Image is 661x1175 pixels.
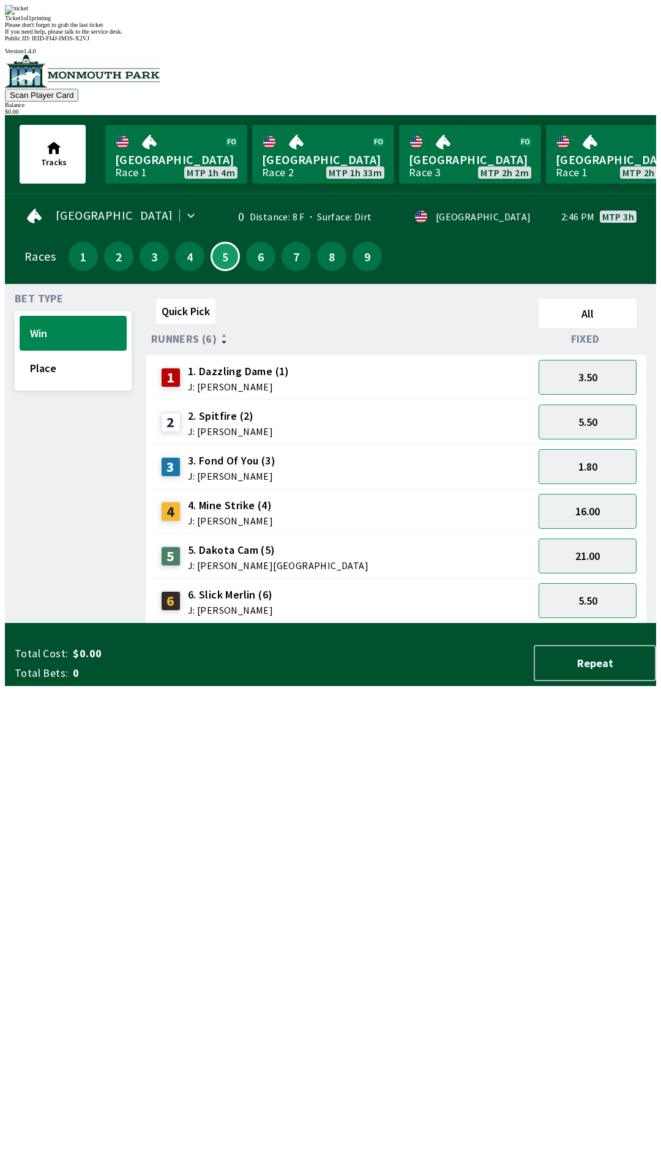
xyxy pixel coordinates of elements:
div: 1 [161,368,181,387]
span: 0 [73,666,266,681]
div: Ticket 1 of 1 printing [5,15,656,21]
div: 3 [161,457,181,477]
span: J: [PERSON_NAME] [188,605,273,615]
span: 5.50 [578,415,597,429]
span: Surface: Dirt [305,211,372,223]
span: 6. Slick Merlin (6) [188,587,273,603]
span: 1 [72,252,95,261]
a: [GEOGRAPHIC_DATA]Race 2MTP 1h 33m [252,125,394,184]
span: Tracks [41,157,67,168]
span: 9 [356,252,379,261]
div: Balance [5,102,656,108]
span: 2:46 PM [561,212,595,222]
div: Public ID: [5,35,656,42]
span: [GEOGRAPHIC_DATA] [115,152,237,168]
span: Quick Pick [162,304,210,318]
div: 4 [161,502,181,521]
span: Fixed [571,334,600,344]
div: Race 1 [115,168,147,177]
button: 3.50 [539,360,637,395]
button: 8 [317,242,346,271]
span: Bet Type [15,294,63,304]
span: $0.00 [73,646,266,661]
span: 16.00 [575,504,600,518]
div: 5 [161,546,181,566]
span: All [544,307,631,321]
span: Win [30,326,116,340]
span: J: [PERSON_NAME] [188,471,275,481]
span: Repeat [545,656,645,670]
span: 5. Dakota Cam (5) [188,542,368,558]
div: Version 1.4.0 [5,48,656,54]
div: 6 [161,591,181,611]
span: J: [PERSON_NAME][GEOGRAPHIC_DATA] [188,561,368,570]
div: 2 [161,412,181,432]
button: 6 [246,242,275,271]
span: 3.50 [578,370,597,384]
button: 21.00 [539,539,637,573]
button: 1 [69,242,98,271]
img: venue logo [5,54,160,88]
span: 4 [178,252,201,261]
span: [GEOGRAPHIC_DATA] [262,152,384,168]
span: If you need help, please talk to the service desk. [5,28,122,35]
span: MTP 1h 33m [329,168,382,177]
button: Scan Player Card [5,89,78,102]
button: 5.50 [539,583,637,618]
span: Place [30,361,116,375]
div: [GEOGRAPHIC_DATA] [436,212,531,222]
span: MTP 2h 2m [480,168,529,177]
span: 5 [215,253,236,259]
div: Please don't forget to grab the last ticket [5,21,656,28]
img: ticket [5,5,28,15]
button: 5.50 [539,405,637,439]
span: 8 [320,252,343,261]
button: All [539,299,637,328]
span: 5.50 [578,594,597,608]
button: 5 [211,242,240,271]
div: Fixed [534,333,641,345]
span: J: [PERSON_NAME] [188,427,273,436]
span: Distance: 8 F [250,211,305,223]
span: MTP 3h [602,212,634,222]
a: [GEOGRAPHIC_DATA]Race 3MTP 2h 2m [399,125,541,184]
span: Total Cost: [15,646,68,661]
button: 3 [140,242,169,271]
div: Race 1 [556,168,588,177]
span: J: [PERSON_NAME] [188,382,289,392]
button: 7 [282,242,311,271]
button: Tracks [20,125,86,184]
span: 4. Mine Strike (4) [188,498,273,513]
div: Races [24,252,56,261]
span: Runners (6) [151,334,217,344]
button: Place [20,351,127,386]
span: 7 [285,252,308,261]
span: 2. Spitfire (2) [188,408,273,424]
span: 1. Dazzling Dame (1) [188,364,289,379]
button: 9 [353,242,382,271]
span: MTP 1h 4m [187,168,235,177]
span: 2 [107,252,130,261]
span: [GEOGRAPHIC_DATA] [56,211,173,220]
span: 3 [143,252,166,261]
span: 6 [249,252,272,261]
button: 1.80 [539,449,637,484]
button: Repeat [534,645,656,681]
div: 0 [220,212,245,222]
button: 16.00 [539,494,637,529]
button: 2 [104,242,133,271]
button: 4 [175,242,204,271]
span: [GEOGRAPHIC_DATA] [409,152,531,168]
div: Race 3 [409,168,441,177]
span: J: [PERSON_NAME] [188,516,273,526]
button: Win [20,316,127,351]
span: 21.00 [575,549,600,563]
span: IEID-FI4J-IM3S-X2VJ [32,35,89,42]
div: $ 0.00 [5,108,656,115]
span: 3. Fond Of You (3) [188,453,275,469]
a: [GEOGRAPHIC_DATA]Race 1MTP 1h 4m [105,125,247,184]
span: 1.80 [578,460,597,474]
div: Race 2 [262,168,294,177]
button: Quick Pick [156,299,215,324]
span: Total Bets: [15,666,68,681]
